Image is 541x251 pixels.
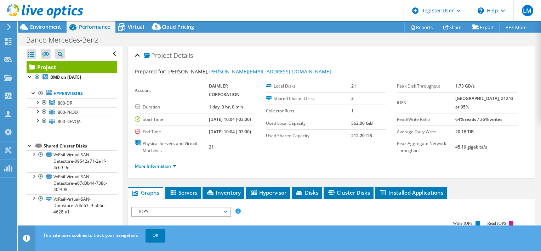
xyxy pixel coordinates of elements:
[27,89,117,98] a: Hypervisors
[131,189,159,196] span: Graphs
[467,22,500,33] a: Export
[397,140,455,154] label: Peak Aggregate Network Throughput
[351,133,372,139] b: 212.20 TiB
[209,116,251,122] b: [DATE] 10:04 (-03:00)
[135,68,166,75] label: Prepared for:
[351,108,354,114] b: 1
[478,7,484,14] svg: \n
[144,52,172,59] span: Project
[266,107,351,115] label: Collector Runs
[128,23,144,30] span: Virtual
[250,189,286,196] span: Hypervisor
[27,73,117,82] a: BMB on [DATE]
[167,68,331,75] span: [PERSON_NAME],
[58,118,81,124] span: 800-DEVQA
[404,22,438,33] a: Reports
[351,95,354,101] b: 3
[173,51,193,60] span: Details
[79,23,110,30] span: Performance
[146,229,165,242] a: OK
[455,129,474,135] b: 20.18 TiB
[135,104,209,111] label: Duration
[455,144,487,150] b: 45.19 gigabits/s
[27,150,117,172] a: VxRail-Virtual-SAN-Datastore-09542a71-2e1f-4c69-9e
[397,128,455,135] label: Average Daily Write
[58,109,78,115] span: 800-PROD
[27,117,117,126] a: 800-DEVQA
[209,68,331,75] a: [PERSON_NAME][EMAIL_ADDRESS][DOMAIN_NAME]
[522,5,533,16] span: LM
[455,83,475,89] b: 1.73 GB/s
[455,95,513,110] b: [GEOGRAPHIC_DATA], 21243 at 95%
[397,99,455,106] label: IOPS
[43,232,138,238] span: This site uses cookies to track your navigation.
[135,87,209,94] label: Account
[327,189,370,196] span: Cluster Disks
[351,83,356,89] b: 21
[397,116,455,123] label: Read/Write Ratio
[499,22,532,33] a: More
[135,140,209,154] label: Physical Servers and Virtual Machines
[266,132,351,139] label: Used Shared Capacity
[135,128,209,135] label: End Time
[266,120,351,127] label: Used Local Capacity
[453,221,473,226] text: Write IOPS
[209,104,243,110] b: 1 day, 0 hr, 0 min
[455,116,502,122] b: 64% reads / 36% writes
[266,83,351,90] label: Local Disks
[27,172,117,194] a: VxRail-Virtual-SAN-Datastore-e67d0b44-738c-40f3-86
[295,189,318,196] span: Disks
[136,207,227,216] span: IOPS
[209,129,251,135] b: [DATE] 10:04 (-03:00)
[44,142,117,150] div: Shared Cluster Disks
[27,107,117,117] a: 800-PROD
[438,22,467,33] a: Share
[23,36,109,44] h1: Banco Mercedes-Benz
[351,120,373,126] b: 562.00 GiB
[135,163,176,169] a: More Information
[27,98,117,107] a: 800-DR
[162,23,194,30] span: Cloud Pricing
[169,189,197,196] span: Servers
[27,61,117,73] a: Project
[266,95,351,102] label: Shared Cluster Disks
[487,221,506,226] text: Read IOPS
[206,189,241,196] span: Inventory
[27,194,117,216] a: VxRail-Virtual-SAN-Datastore-7dfe61c9-a06c-4628-a1
[50,74,81,80] b: BMB on [DATE]
[379,189,443,196] span: Installed Applications
[209,83,239,97] b: DAIMLER CORPORATION
[397,83,455,90] label: Peak Disk Throughput
[209,144,214,150] b: 21
[58,100,72,106] span: 800-DR
[30,23,61,30] span: Environment
[135,116,209,123] label: Start Time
